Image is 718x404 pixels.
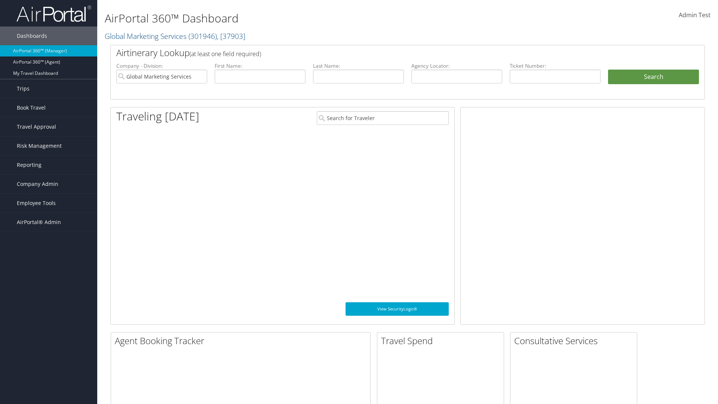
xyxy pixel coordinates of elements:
[115,334,370,347] h2: Agent Booking Tracker
[105,10,509,26] h1: AirPortal 360™ Dashboard
[679,11,711,19] span: Admin Test
[17,79,30,98] span: Trips
[105,31,245,41] a: Global Marketing Services
[514,334,637,347] h2: Consultative Services
[17,213,61,232] span: AirPortal® Admin
[17,137,62,155] span: Risk Management
[116,108,199,124] h1: Traveling [DATE]
[116,62,207,70] label: Company - Division:
[17,117,56,136] span: Travel Approval
[381,334,504,347] h2: Travel Spend
[608,70,699,85] button: Search
[346,302,449,316] a: View SecurityLogic®
[510,62,601,70] label: Ticket Number:
[17,175,58,193] span: Company Admin
[17,194,56,212] span: Employee Tools
[17,27,47,45] span: Dashboards
[16,5,91,22] img: airportal-logo.png
[215,62,306,70] label: First Name:
[116,46,650,59] h2: Airtinerary Lookup
[317,111,449,125] input: Search for Traveler
[217,31,245,41] span: , [ 37903 ]
[17,98,46,117] span: Book Travel
[411,62,502,70] label: Agency Locator:
[313,62,404,70] label: Last Name:
[17,156,42,174] span: Reporting
[190,50,261,58] span: (at least one field required)
[679,4,711,27] a: Admin Test
[188,31,217,41] span: ( 301946 )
